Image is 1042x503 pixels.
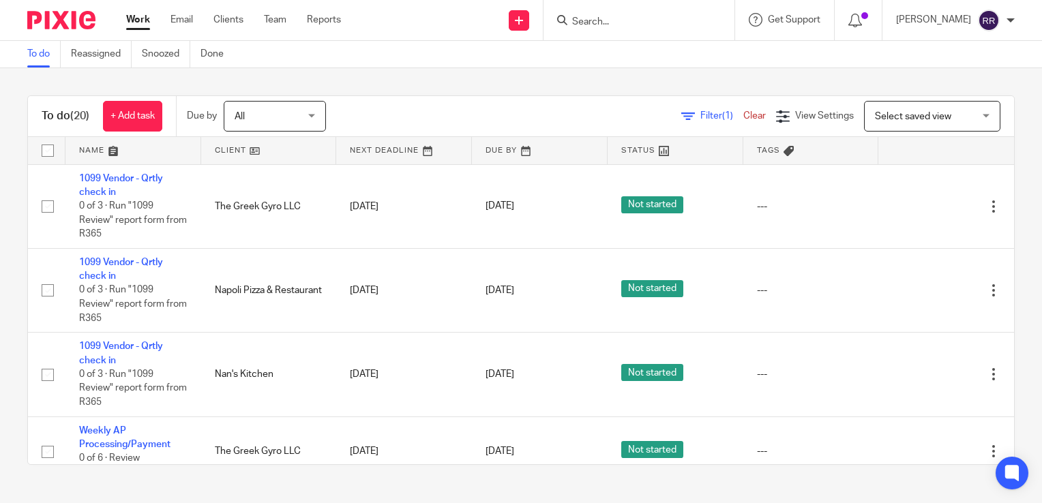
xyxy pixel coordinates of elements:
[79,201,187,239] span: 0 of 3 · Run "1099 Review" report form from R365
[336,333,472,416] td: [DATE]
[142,41,190,67] a: Snoozed
[201,416,337,487] td: The Greek Gyro LLC
[875,112,951,121] span: Select saved view
[79,369,187,407] span: 0 of 3 · Run "1099 Review" report form from R365
[621,364,683,381] span: Not started
[235,112,245,121] span: All
[621,441,683,458] span: Not started
[201,164,337,248] td: The Greek Gyro LLC
[79,286,187,323] span: 0 of 3 · Run "1099 Review" report form from R365
[336,248,472,332] td: [DATE]
[700,111,743,121] span: Filter
[978,10,1000,31] img: svg%3E
[79,453,178,477] span: 0 of 6 · Review Documents to Process
[743,111,766,121] a: Clear
[79,426,170,449] a: Weekly AP Processing/Payment
[336,164,472,248] td: [DATE]
[187,109,217,123] p: Due by
[79,174,163,197] a: 1099 Vendor - Qrtly check in
[486,286,514,295] span: [DATE]
[757,444,865,458] div: ---
[722,111,733,121] span: (1)
[27,11,95,29] img: Pixie
[307,13,341,27] a: Reports
[486,446,514,456] span: [DATE]
[757,200,865,213] div: ---
[336,416,472,487] td: [DATE]
[571,16,694,29] input: Search
[768,15,820,25] span: Get Support
[757,367,865,381] div: ---
[621,196,683,213] span: Not started
[79,341,163,365] a: 1099 Vendor - Qrtly check in
[103,101,162,132] a: + Add task
[42,109,89,123] h1: To do
[757,147,780,154] span: Tags
[79,258,163,281] a: 1099 Vendor - Qrtly check in
[896,13,971,27] p: [PERSON_NAME]
[795,111,854,121] span: View Settings
[71,41,132,67] a: Reassigned
[486,369,514,379] span: [DATE]
[757,284,865,297] div: ---
[27,41,61,67] a: To do
[200,41,234,67] a: Done
[170,13,193,27] a: Email
[201,333,337,416] td: Nan's Kitchen
[264,13,286,27] a: Team
[621,280,683,297] span: Not started
[486,202,514,211] span: [DATE]
[70,110,89,121] span: (20)
[201,248,337,332] td: Napoli Pizza & Restaurant
[126,13,150,27] a: Work
[213,13,243,27] a: Clients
